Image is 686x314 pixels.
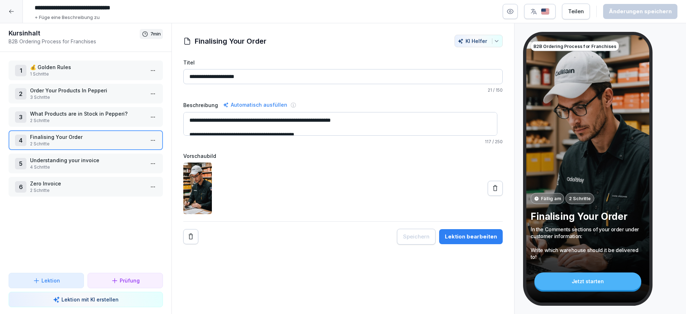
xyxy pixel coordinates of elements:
div: 1 [15,65,26,76]
button: Lektion bearbeiten [439,229,503,244]
button: Speichern [397,229,436,245]
p: Lektion [41,277,60,284]
p: 7 min [150,30,161,38]
p: 💰 Golden Rules [30,63,144,71]
div: 1💰 Golden Rules1 Schritte [9,61,163,80]
div: Speichern [403,233,429,241]
p: / 150 [183,87,503,93]
h1: Finalising Your Order [195,36,267,47]
p: / 250 [183,139,503,145]
button: Änderungen speichern [603,4,677,19]
p: 3 Schritte [30,94,144,101]
span: 117 [485,139,491,144]
img: us.svg [541,8,550,15]
label: Beschreibung [183,101,218,109]
div: 3 [15,111,26,123]
img: vduecoia6jby0jte79uk4pgn.png [183,163,212,214]
div: 5Understanding your invoice4 Schritte [9,154,163,173]
div: 2 [15,88,26,100]
div: Teilen [568,8,584,15]
p: Fällig am [541,195,561,202]
div: 2Order Your Products In Pepperi3 Schritte [9,84,163,103]
span: 21 [488,87,492,93]
p: 1 Schritte [30,71,144,77]
p: Understanding your invoice [30,156,144,164]
p: 2 Schritte [30,187,144,194]
div: Automatisch ausfüllen [222,101,289,109]
div: 4Finalising Your Order2 Schritte [9,130,163,150]
p: What Products are in Stock in Pepperi? [30,110,144,117]
p: B2B Ordering Process for Franchises [9,38,140,45]
p: Order Your Products In Pepperi [30,87,144,94]
h1: Kursinhalt [9,29,140,38]
div: Jetzt starten [535,272,641,290]
p: 2 Schritte [30,141,144,147]
div: 4 [15,135,26,146]
div: KI Helfer [458,38,499,44]
p: + Füge eine Beschreibung zu [35,14,100,21]
p: Lektion mit KI erstellen [61,296,119,303]
button: Teilen [562,4,590,19]
div: 6Zero Invoice2 Schritte [9,177,163,197]
div: 5 [15,158,26,169]
label: Titel [183,59,503,66]
div: Änderungen speichern [609,8,672,15]
p: Prüfung [120,277,140,284]
p: B2B Ordering Process for Franchises [533,43,616,49]
button: Remove [183,229,198,244]
p: In the Comments sections of your order under customer information: Write which warehouse should i... [531,226,645,261]
p: 4 Schritte [30,164,144,170]
p: Zero Invoice [30,180,144,187]
div: Lektion bearbeiten [445,233,497,241]
div: 3What Products are in Stock in Pepperi?2 Schritte [9,107,163,127]
button: Prüfung [88,273,163,288]
button: Lektion [9,273,84,288]
p: Finalising Your Order [30,133,144,141]
p: Finalising Your Order [531,210,645,222]
button: Lektion mit KI erstellen [9,292,163,307]
label: Vorschaubild [183,152,503,160]
p: 2 Schritte [569,195,591,202]
button: KI Helfer [454,35,503,47]
p: 2 Schritte [30,117,144,124]
div: 6 [15,181,26,193]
